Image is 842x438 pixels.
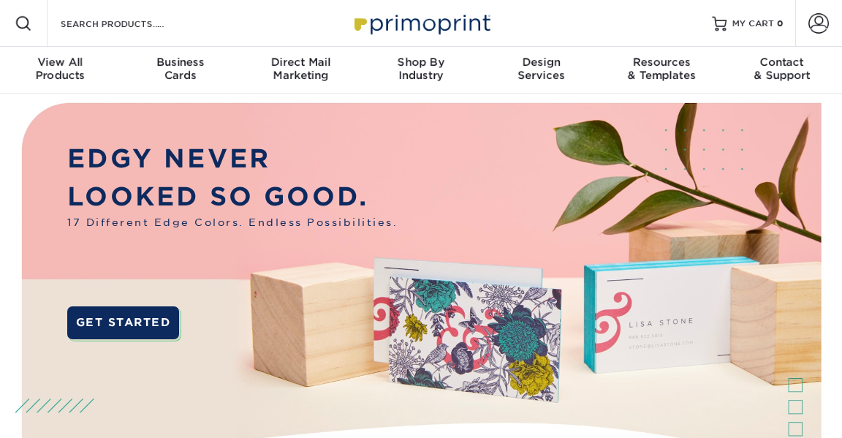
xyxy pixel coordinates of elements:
span: Business [121,56,241,69]
img: Primoprint [348,7,494,39]
p: EDGY NEVER [67,140,398,178]
div: Cards [121,56,241,82]
span: Direct Mail [240,56,361,69]
a: DesignServices [481,47,602,94]
a: Resources& Templates [602,47,722,94]
div: Industry [361,56,482,82]
div: & Templates [602,56,722,82]
span: Contact [721,56,842,69]
span: Design [481,56,602,69]
input: SEARCH PRODUCTS..... [59,15,202,32]
span: MY CART [732,18,774,30]
a: Shop ByIndustry [361,47,482,94]
span: Shop By [361,56,482,69]
a: Contact& Support [721,47,842,94]
div: Marketing [240,56,361,82]
div: Services [481,56,602,82]
span: Resources [602,56,722,69]
p: LOOKED SO GOOD. [67,178,398,216]
a: BusinessCards [121,47,241,94]
span: 17 Different Edge Colors. Endless Possibilities. [67,215,398,230]
div: & Support [721,56,842,82]
span: 0 [777,18,784,29]
a: GET STARTED [67,306,179,339]
a: Direct MailMarketing [240,47,361,94]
